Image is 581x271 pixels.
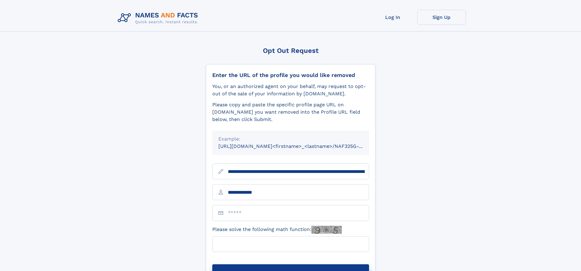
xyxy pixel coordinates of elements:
label: Please solve the following math function: [212,226,342,234]
img: Logo Names and Facts [115,10,203,26]
a: Sign Up [417,10,466,25]
small: [URL][DOMAIN_NAME]<firstname>_<lastname>/NAF325G-xxxxxxxx [218,143,381,149]
div: Example: [218,135,363,143]
a: Log In [368,10,417,25]
div: You, or an authorized agent on your behalf, may request to opt-out of the sale of your informatio... [212,83,369,97]
div: Opt Out Request [206,47,375,54]
div: Enter the URL of the profile you would like removed [212,72,369,79]
div: Please copy and paste the specific profile page URL on [DOMAIN_NAME] you want removed into the Pr... [212,101,369,123]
